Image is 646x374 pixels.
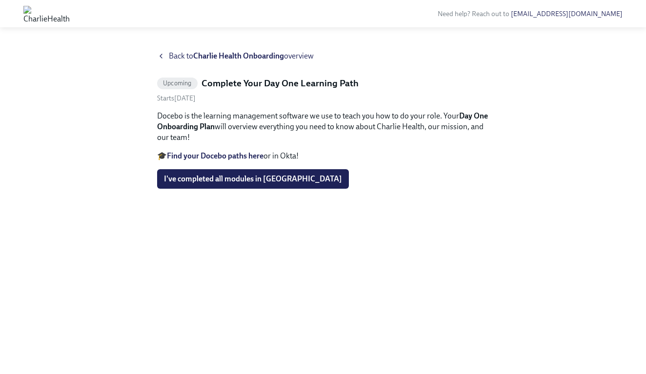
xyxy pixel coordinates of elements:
span: I've completed all modules in [GEOGRAPHIC_DATA] [164,174,342,184]
span: Need help? Reach out to [438,10,623,18]
strong: Charlie Health Onboarding [193,51,284,60]
a: Find your Docebo paths here [167,151,263,160]
h5: Complete Your Day One Learning Path [202,77,359,90]
p: Docebo is the learning management software we use to teach you how to do your role. Your will ove... [157,111,489,143]
span: Upcoming [157,79,198,87]
span: Monday, September 22nd 2025, 10:00 am [157,94,196,102]
a: [EMAIL_ADDRESS][DOMAIN_NAME] [511,10,623,18]
a: Back toCharlie Health Onboardingoverview [157,51,489,61]
p: 🎓 or in Okta! [157,151,489,161]
button: I've completed all modules in [GEOGRAPHIC_DATA] [157,169,349,189]
img: CharlieHealth [23,6,70,21]
span: Back to overview [169,51,314,61]
strong: Day One Onboarding Plan [157,111,488,131]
